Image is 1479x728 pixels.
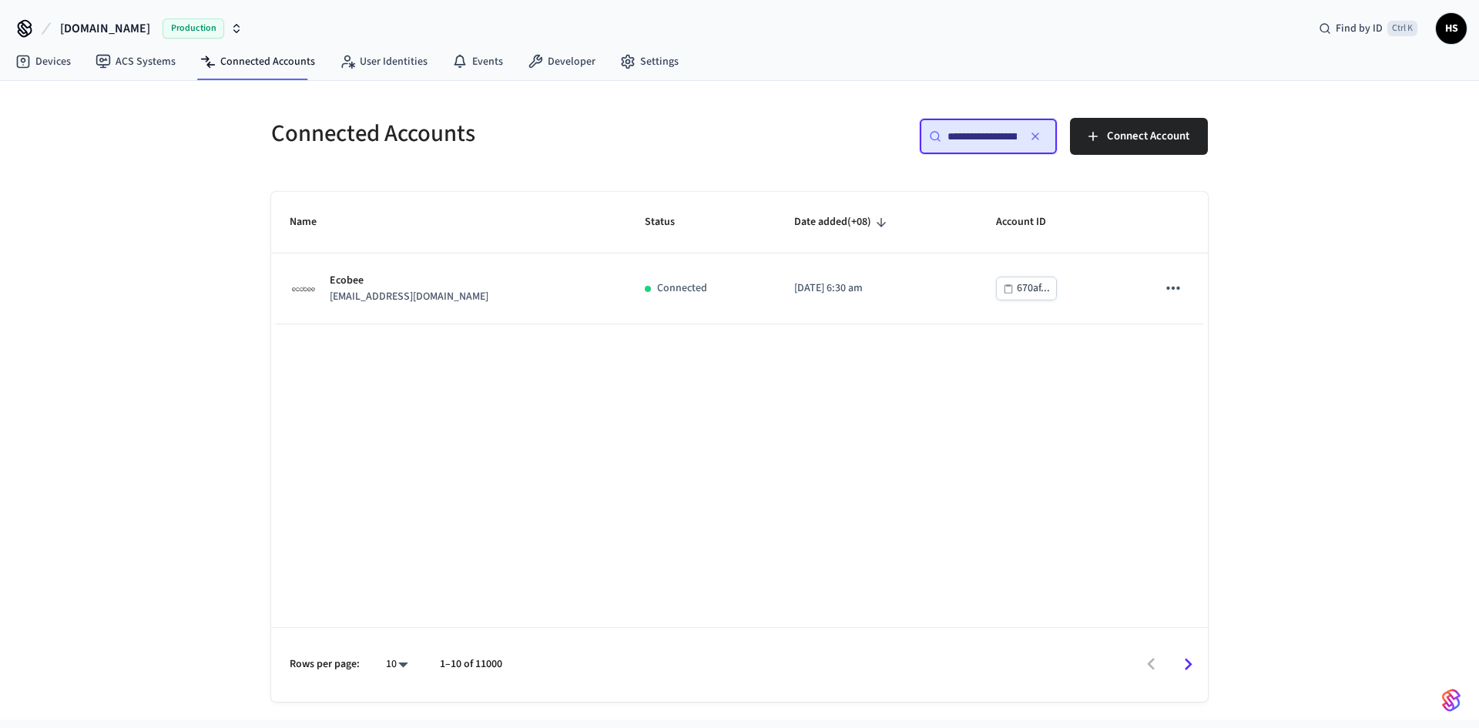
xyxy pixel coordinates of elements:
p: Ecobee [330,273,488,289]
div: Find by IDCtrl K [1306,15,1430,42]
span: Production [163,18,224,39]
table: sticky table [271,192,1208,324]
span: [DOMAIN_NAME] [60,19,150,38]
a: Developer [515,48,608,75]
span: Account ID [996,210,1066,234]
p: Connected [657,280,707,297]
div: 10 [378,653,415,676]
a: Events [440,48,515,75]
button: 670af... [996,277,1057,300]
p: 1–10 of 11000 [440,656,502,673]
span: Ctrl K [1387,21,1417,36]
p: [EMAIL_ADDRESS][DOMAIN_NAME] [330,289,488,305]
a: User Identities [327,48,440,75]
img: ecobee_logo_square [290,275,317,303]
span: Name [290,210,337,234]
a: Devices [3,48,83,75]
a: ACS Systems [83,48,188,75]
button: Connect Account [1070,118,1208,155]
h5: Connected Accounts [271,118,730,149]
a: Settings [608,48,691,75]
button: Go to next page [1170,646,1206,683]
span: Connect Account [1107,126,1189,146]
a: Connected Accounts [188,48,327,75]
span: Status [645,210,695,234]
span: Find by ID [1336,21,1383,36]
p: Rows per page: [290,656,360,673]
span: HS [1437,15,1465,42]
p: [DATE] 6:30 am [794,280,959,297]
div: 670af... [1017,279,1050,298]
span: Date added(+08) [794,210,891,234]
img: SeamLogoGradient.69752ec5.svg [1442,688,1461,713]
button: HS [1436,13,1467,44]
